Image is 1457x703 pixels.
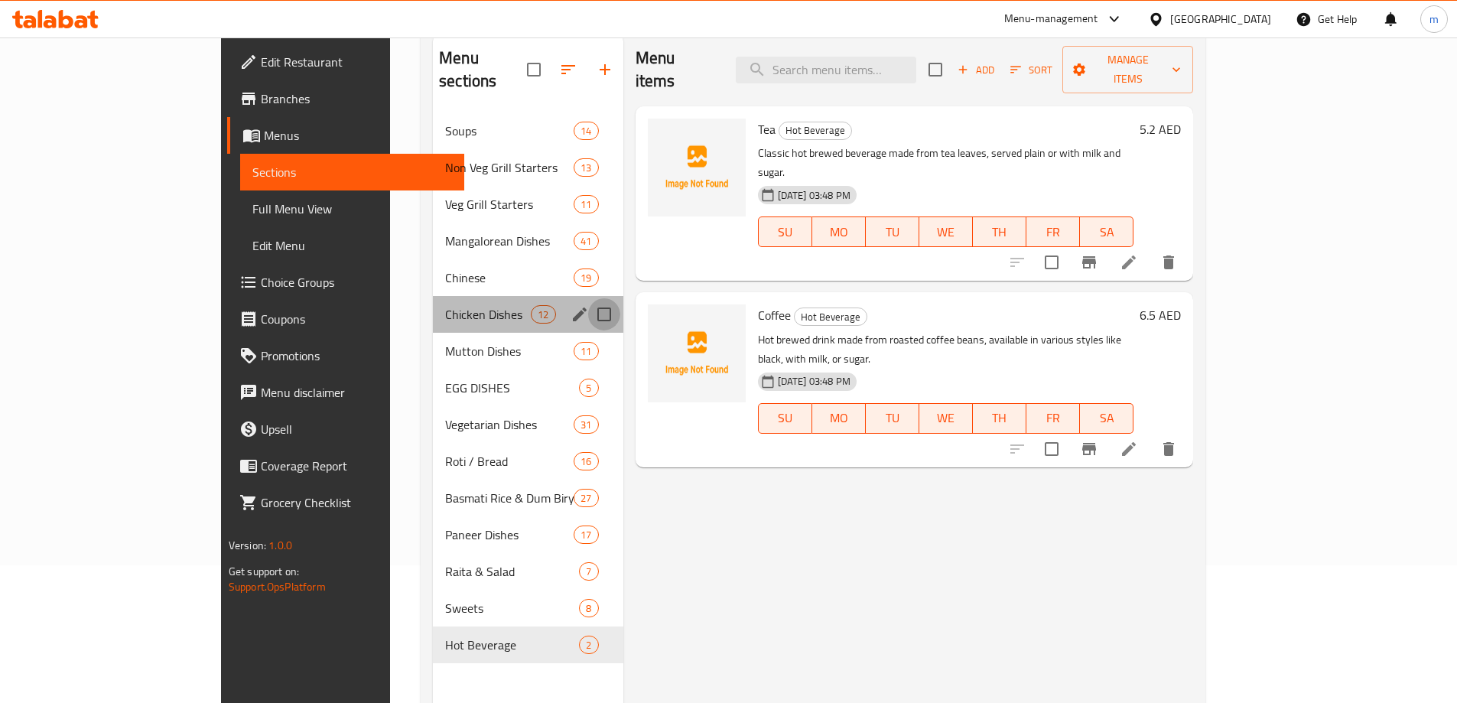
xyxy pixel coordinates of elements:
span: TU [872,407,913,429]
span: 11 [574,197,597,212]
span: Promotions [261,347,452,365]
span: Sections [252,163,452,181]
span: FR [1033,407,1074,429]
span: TH [979,407,1020,429]
button: MO [812,403,866,434]
div: Paneer Dishes17 [433,516,623,553]
span: Soups [445,122,574,140]
h2: Menu sections [439,47,527,93]
span: 2 [580,638,597,653]
div: items [574,122,598,140]
a: Full Menu View [240,190,464,227]
div: Chicken Dishes [445,305,531,324]
a: Edit menu item [1120,440,1138,458]
span: Select section [919,54,951,86]
p: Hot brewed drink made from roasted coffee beans, available in various styles like black, with mil... [758,330,1134,369]
span: Menus [264,126,452,145]
span: Chinese [445,269,574,287]
div: Roti / Bread16 [433,443,623,480]
span: SA [1086,407,1127,429]
span: 31 [574,418,597,432]
span: Sort items [1000,58,1062,82]
span: 8 [580,601,597,616]
button: Manage items [1062,46,1193,93]
span: WE [925,407,967,429]
div: Menu-management [1004,10,1098,28]
span: Paneer Dishes [445,526,574,544]
div: items [579,599,598,617]
span: Tea [758,118,776,141]
span: EGG DISHES [445,379,579,397]
span: TH [979,221,1020,243]
span: [DATE] 03:48 PM [772,374,857,389]
button: Branch-specific-item [1071,244,1107,281]
input: search [736,57,916,83]
span: SU [765,407,806,429]
span: Coupons [261,310,452,328]
button: FR [1026,216,1080,247]
div: Mangalorean Dishes [445,232,574,250]
button: FR [1026,403,1080,434]
button: edit [568,303,591,326]
button: Branch-specific-item [1071,431,1107,467]
span: Raita & Salad [445,562,579,581]
div: items [574,158,598,177]
span: Add [955,61,997,79]
div: Basmati Rice & Dum Biryani27 [433,480,623,516]
span: Full Menu View [252,200,452,218]
div: items [574,489,598,507]
span: Version: [229,535,266,555]
div: items [579,562,598,581]
span: Manage items [1075,50,1181,89]
div: Chinese19 [433,259,623,296]
span: FR [1033,221,1074,243]
span: Select all sections [518,54,550,86]
div: Chicken Dishes12edit [433,296,623,333]
button: TU [866,216,919,247]
span: 27 [574,491,597,506]
span: Select to update [1036,433,1068,465]
div: EGG DISHES5 [433,369,623,406]
div: [GEOGRAPHIC_DATA] [1170,11,1271,28]
span: 13 [574,161,597,175]
span: Mutton Dishes [445,342,574,360]
span: Hot Beverage [445,636,579,654]
div: Mangalorean Dishes41 [433,223,623,259]
img: Tea [648,119,746,216]
a: Grocery Checklist [227,484,464,521]
button: Add [951,58,1000,82]
span: Hot Beverage [779,122,851,139]
h2: Menu items [636,47,717,93]
div: items [579,379,598,397]
span: Branches [261,90,452,108]
span: SA [1086,221,1127,243]
span: 17 [574,528,597,542]
span: Vegetarian Dishes [445,415,574,434]
a: Branches [227,80,464,117]
span: m [1429,11,1439,28]
span: 41 [574,234,597,249]
button: TH [973,403,1026,434]
span: 14 [574,124,597,138]
a: Menu disclaimer [227,374,464,411]
span: Add item [951,58,1000,82]
span: [DATE] 03:48 PM [772,188,857,203]
div: Soups14 [433,112,623,149]
div: Hot Beverage [794,308,867,326]
span: SU [765,221,806,243]
span: Upsell [261,420,452,438]
span: 12 [532,308,555,322]
span: 16 [574,454,597,469]
button: delete [1150,431,1187,467]
button: SU [758,216,812,247]
a: Edit menu item [1120,253,1138,272]
div: Sweets8 [433,590,623,627]
span: Sort sections [550,51,587,88]
div: Mutton Dishes11 [433,333,623,369]
button: SA [1080,216,1133,247]
div: Hot Beverage2 [433,627,623,663]
span: Non Veg Grill Starters [445,158,574,177]
a: Menus [227,117,464,154]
